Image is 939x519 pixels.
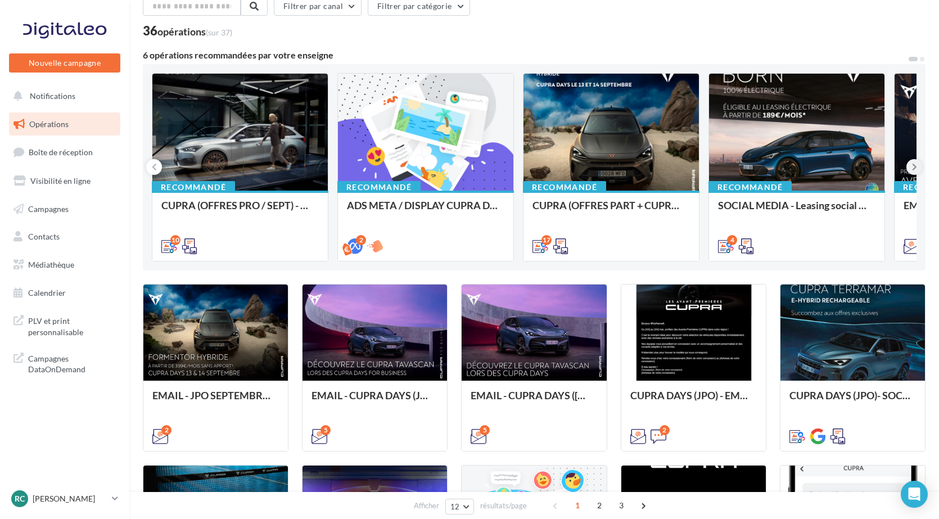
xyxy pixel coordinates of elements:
[541,235,552,245] div: 17
[28,351,116,375] span: Campagnes DataOnDemand
[206,28,232,37] span: (sur 37)
[9,488,120,509] a: RC [PERSON_NAME]
[727,235,737,245] div: 4
[708,181,792,193] div: Recommandé
[143,51,908,60] div: 6 opérations recommandées par votre enseigne
[337,181,421,193] div: Recommandé
[480,425,490,435] div: 5
[161,425,171,435] div: 2
[152,181,235,193] div: Recommandé
[152,390,279,412] div: EMAIL - JPO SEPTEMBRE 2025
[312,390,438,412] div: EMAIL - CUPRA DAYS (JPO) Fleet Générique
[7,253,123,277] a: Médiathèque
[718,200,875,222] div: SOCIAL MEDIA - Leasing social électrique - CUPRA Born
[471,390,597,412] div: EMAIL - CUPRA DAYS ([GEOGRAPHIC_DATA]) Private Générique
[28,232,60,241] span: Contacts
[7,84,118,108] button: Notifications
[523,181,606,193] div: Recommandé
[356,235,366,245] div: 2
[7,112,123,136] a: Opérations
[28,260,74,269] span: Médiathèque
[480,500,527,511] span: résultats/page
[450,502,460,511] span: 12
[7,309,123,342] a: PLV et print personnalisable
[33,493,107,504] p: [PERSON_NAME]
[320,425,331,435] div: 5
[30,176,91,186] span: Visibilité en ligne
[28,204,69,213] span: Campagnes
[789,390,916,412] div: CUPRA DAYS (JPO)- SOCIAL MEDIA
[28,313,116,337] span: PLV et print personnalisable
[660,425,670,435] div: 2
[15,493,25,504] span: RC
[7,225,123,249] a: Contacts
[30,91,75,101] span: Notifications
[9,53,120,73] button: Nouvelle campagne
[901,481,928,508] div: Open Intercom Messenger
[7,197,123,221] a: Campagnes
[157,26,232,37] div: opérations
[347,200,504,222] div: ADS META / DISPLAY CUPRA DAYS Septembre 2025
[445,499,474,515] button: 12
[7,140,123,164] a: Boîte de réception
[590,497,608,515] span: 2
[414,500,439,511] span: Afficher
[630,390,757,412] div: CUPRA DAYS (JPO) - EMAIL + SMS
[7,281,123,305] a: Calendrier
[7,346,123,380] a: Campagnes DataOnDemand
[29,147,93,157] span: Boîte de réception
[29,119,69,129] span: Opérations
[28,288,66,297] span: Calendrier
[143,25,232,37] div: 36
[7,169,123,193] a: Visibilité en ligne
[170,235,180,245] div: 10
[612,497,630,515] span: 3
[568,497,586,515] span: 1
[532,200,690,222] div: CUPRA (OFFRES PART + CUPRA DAYS / SEPT) - SOCIAL MEDIA
[161,200,319,222] div: CUPRA (OFFRES PRO / SEPT) - SOCIAL MEDIA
